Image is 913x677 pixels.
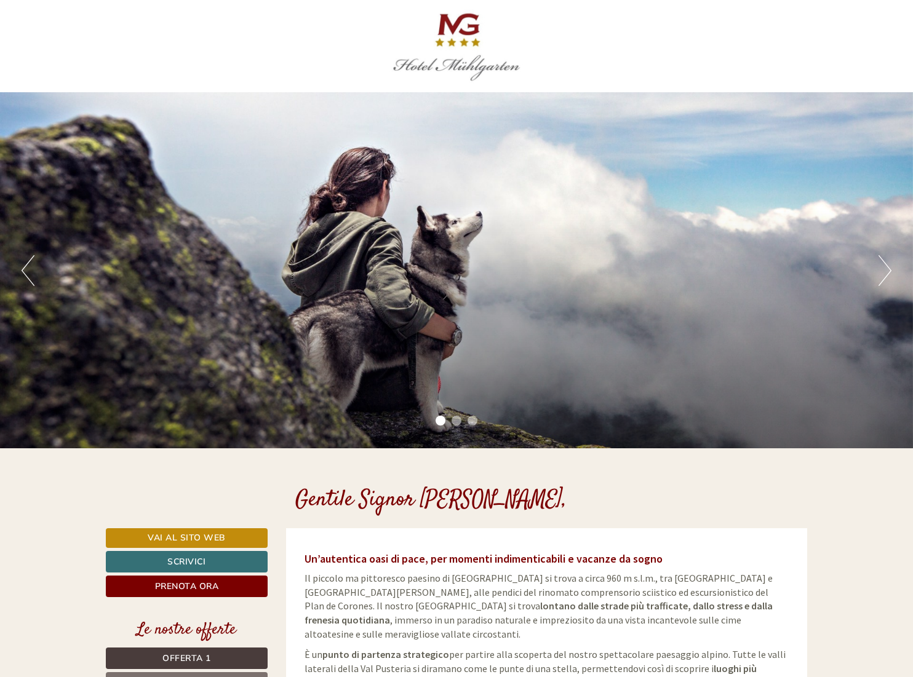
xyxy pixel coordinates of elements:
[879,255,891,286] button: Next
[106,528,268,548] a: Vai al sito web
[106,576,268,597] a: Prenota ora
[322,648,449,660] strong: punto di partenza strategico
[295,488,567,513] h1: Gentile Signor [PERSON_NAME],
[106,551,268,572] a: Scrivici
[162,652,211,664] span: Offerta 1
[305,552,663,566] span: Un’autentica oasi di pace, per momenti indimenticabili e vacanze da sogno
[22,255,34,286] button: Previous
[305,572,773,640] span: Il piccolo ma pittoresco paesino di [GEOGRAPHIC_DATA] si trova a circa 960 m s.l.m., tra [GEOGRAP...
[106,619,268,641] div: Le nostre offerte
